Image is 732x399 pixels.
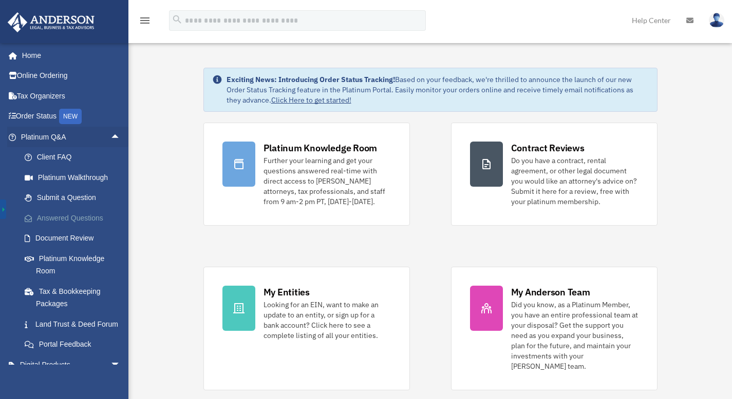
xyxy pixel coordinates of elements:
span: arrow_drop_down [110,354,131,375]
a: My Anderson Team Did you know, as a Platinum Member, you have an entire professional team at your... [451,267,658,390]
div: Platinum Knowledge Room [264,142,378,154]
a: Answered Questions [14,208,136,228]
img: User Pic [709,13,724,28]
i: search [172,14,183,25]
div: Did you know, as a Platinum Member, you have an entire professional team at your disposal? Get th... [511,300,639,371]
a: Home [7,45,131,66]
div: My Entities [264,286,310,298]
div: Do you have a contract, rental agreement, or other legal document you would like an attorney's ad... [511,155,639,207]
a: Platinum Walkthrough [14,167,136,188]
a: menu [139,18,151,27]
a: Contract Reviews Do you have a contract, rental agreement, or other legal document you would like... [451,123,658,226]
a: Tax & Bookkeeping Packages [14,281,136,314]
span: arrow_drop_up [110,127,131,148]
div: Based on your feedback, we're thrilled to announce the launch of our new Order Status Tracking fe... [227,74,649,105]
a: My Entities Looking for an EIN, want to make an update to an entity, or sign up for a bank accoun... [203,267,410,390]
a: Digital Productsarrow_drop_down [7,354,136,375]
div: My Anderson Team [511,286,590,298]
a: Online Ordering [7,66,136,86]
a: Order StatusNEW [7,106,136,127]
a: Platinum Knowledge Room Further your learning and get your questions answered real-time with dire... [203,123,410,226]
div: NEW [59,109,82,124]
div: Contract Reviews [511,142,585,154]
a: Platinum Q&Aarrow_drop_up [7,127,136,147]
div: Further your learning and get your questions answered real-time with direct access to [PERSON_NAM... [264,155,391,207]
a: Client FAQ [14,147,136,168]
a: Submit a Question [14,188,136,208]
a: Tax Organizers [7,86,136,106]
div: Looking for an EIN, want to make an update to an entity, or sign up for a bank account? Click her... [264,300,391,341]
a: Land Trust & Deed Forum [14,314,136,334]
a: Portal Feedback [14,334,136,355]
i: menu [139,14,151,27]
strong: Exciting News: Introducing Order Status Tracking! [227,75,395,84]
a: Click Here to get started! [271,95,351,105]
a: Document Review [14,228,136,249]
img: Anderson Advisors Platinum Portal [5,12,98,32]
a: Platinum Knowledge Room [14,248,136,281]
